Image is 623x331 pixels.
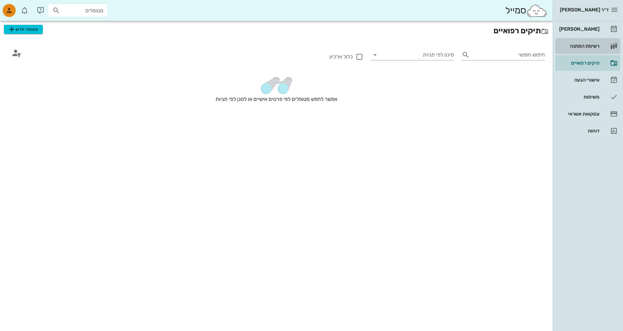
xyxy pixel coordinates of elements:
a: עסקאות אשראי [555,106,620,122]
a: [PERSON_NAME] [555,21,620,37]
div: אפשר לחפש מטופלים לפי פרטים אישיים או לסנן לפי תגיות [4,71,549,124]
div: רשימת המתנה [558,43,599,49]
a: משימות [555,89,620,105]
span: בית [105,220,112,225]
h2: תיקים רפואיים [4,25,549,37]
span: ד״ר [PERSON_NAME] [560,7,609,13]
a: דוחות [555,123,620,139]
div: סגור [7,10,18,22]
div: בדרך כלל, אנו עונים תוך כמה דקות [22,89,117,96]
span: מטופל חדש [8,25,39,33]
div: כתבו לנו [22,82,117,89]
div: כתבו לנובדרך כלל, אנו עונים תוך כמה דקות [7,77,124,102]
div: תיקים רפואיים [558,60,599,66]
span: עזרה [17,220,27,225]
div: עסקאות אשראי [558,111,599,117]
button: חיפוש עזרה [9,108,121,121]
div: סינון לפי תגיות [371,50,454,60]
div: [PERSON_NAME] [558,26,599,32]
button: חיפוש מתקדם [8,44,25,61]
span: הודעות [59,220,72,225]
div: אישורי הגעה [558,77,599,83]
img: SmileCloud logo [526,4,547,17]
img: telescope.1f74601d.png [260,76,293,95]
a: תיקים רפואיים [555,55,620,71]
div: דוחות [558,128,599,134]
div: סמייל [505,4,547,18]
p: איך אפשר לעזור? [13,57,118,69]
button: בית [87,204,131,230]
label: כלול ארכיון [280,54,353,60]
button: מטופל חדש [4,25,43,34]
a: אישורי הגעה [555,72,620,88]
button: הודעות [43,204,87,230]
span: חיפוש עזרה [93,111,117,118]
p: שלום 👋 [13,46,118,57]
span: תג [19,5,23,9]
div: משימות [558,94,599,100]
a: רשימת המתנה [555,38,620,54]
